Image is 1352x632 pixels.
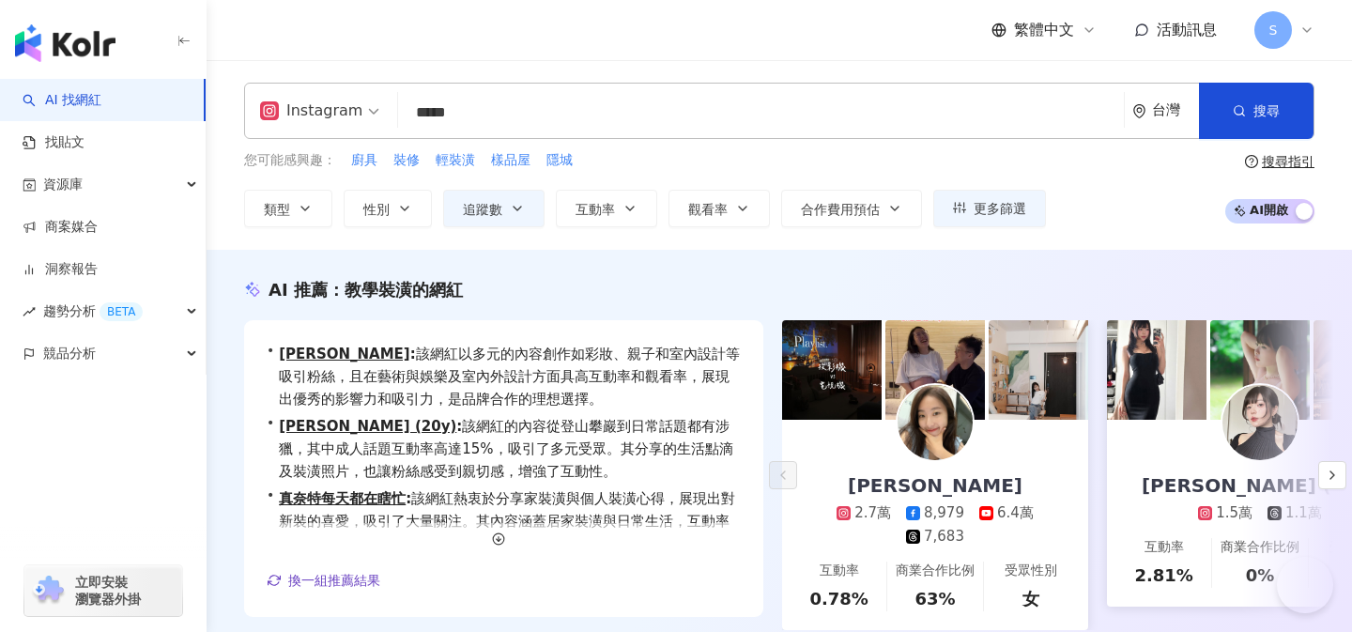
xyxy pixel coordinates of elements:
div: • [267,343,741,410]
span: 您可能感興趣： [244,151,336,170]
span: 趨勢分析 [43,290,143,332]
span: : [410,346,416,362]
button: 樣品屋 [490,150,531,171]
span: 類型 [264,202,290,217]
div: 1.1萬 [1285,503,1322,523]
span: 廚具 [351,151,377,170]
div: 商業合作比例 [896,562,975,580]
div: BETA [100,302,143,321]
div: 2.7萬 [854,503,891,523]
span: 搜尋 [1253,103,1280,118]
button: 換一組推薦結果 [267,566,381,594]
span: 更多篩選 [974,201,1026,216]
div: 7,683 [924,527,964,547]
span: 觀看率 [688,202,728,217]
a: 商案媒合 [23,218,98,237]
span: 該網紅熱衷於分享家裝潢與個人裝潢心得，展現出對新裝的喜愛，吸引了大量關注。其內容涵蓋居家裝潢與日常生活，互動率穩定，特別在藝術與娛樂、室內外設計等領域表現突出，提供給粉絲有價值的實用資訊與靈感。 [279,487,741,578]
button: 合作費用預估 [781,190,922,227]
span: question-circle [1245,155,1258,168]
a: searchAI 找網紅 [23,91,101,110]
button: 輕裝潢 [435,150,476,171]
a: 真奈特每天都在瞎忙 [279,490,406,507]
span: : [456,418,462,435]
img: post-image [989,320,1088,420]
img: post-image [782,320,882,420]
span: 該網紅的內容從登山攀巖到日常話題都有涉獵，其中成人話題互動率高達15%，吸引了多元受眾。其分享的生活點滴及裝潢照片，也讓粉絲感受到親切感，增強了互動性。 [279,415,741,483]
img: KOL Avatar [1222,385,1298,460]
div: • [267,415,741,483]
img: KOL Avatar [898,385,973,460]
span: 換一組推薦結果 [288,573,380,588]
span: 裝修 [393,151,420,170]
span: 性別 [363,202,390,217]
div: 0% [1246,563,1275,587]
button: 隱城 [545,150,574,171]
button: 追蹤數 [443,190,545,227]
span: 資源庫 [43,163,83,206]
div: 63% [914,587,955,610]
span: 輕裝潢 [436,151,475,170]
div: 互動率 [1145,538,1184,557]
a: [PERSON_NAME] [279,346,409,362]
div: 0.78% [809,587,868,610]
span: 教學裝潢的網紅 [345,280,463,300]
button: 裝修 [392,150,421,171]
div: AI 推薦 ： [269,278,463,301]
img: logo [15,24,115,62]
span: 樣品屋 [491,151,530,170]
button: 搜尋 [1199,83,1314,139]
div: [PERSON_NAME] [829,472,1041,499]
span: environment [1132,104,1146,118]
span: S [1269,20,1278,40]
div: 2.81% [1134,563,1192,587]
div: 台灣 [1152,102,1199,118]
iframe: Help Scout Beacon - Open [1277,557,1333,613]
div: Instagram [260,96,362,126]
span: 競品分析 [43,332,96,375]
div: 6.4萬 [997,503,1034,523]
span: 活動訊息 [1157,21,1217,39]
button: 性別 [344,190,432,227]
a: 洞察報告 [23,260,98,279]
button: 觀看率 [668,190,770,227]
div: 女 [1022,587,1039,610]
div: 商業合作比例 [1221,538,1299,557]
span: 互動率 [576,202,615,217]
div: 搜尋指引 [1262,154,1314,169]
span: 隱城 [546,151,573,170]
span: : [406,490,411,507]
img: post-image [1107,320,1206,420]
span: 合作費用預估 [801,202,880,217]
span: rise [23,305,36,318]
div: 1.5萬 [1216,503,1252,523]
div: • [267,487,741,578]
a: [PERSON_NAME] (20y) [279,418,456,435]
img: chrome extension [30,576,67,606]
span: 立即安裝 瀏覽器外掛 [75,574,141,608]
span: 繁體中文 [1014,20,1074,40]
a: 找貼文 [23,133,84,152]
a: [PERSON_NAME]2.7萬8,9796.4萬7,683互動率0.78%商業合作比例63%受眾性別女 [782,420,1088,630]
div: 8,979 [924,503,964,523]
button: 類型 [244,190,332,227]
button: 更多篩選 [933,190,1046,227]
img: post-image [885,320,985,420]
span: 該網紅以多元的內容創作如彩妝、親子和室內設計等吸引粉絲，且在藝術與娛樂及室內外設計方面具高互動率和觀看率，展現出優秀的影響力和吸引力，是品牌合作的理想選擇。 [279,343,741,410]
button: 廚具 [350,150,378,171]
button: 互動率 [556,190,657,227]
span: 追蹤數 [463,202,502,217]
a: chrome extension立即安裝 瀏覽器外掛 [24,565,182,616]
div: 受眾性別 [1005,562,1057,580]
div: 互動率 [820,562,859,580]
img: post-image [1210,320,1310,420]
